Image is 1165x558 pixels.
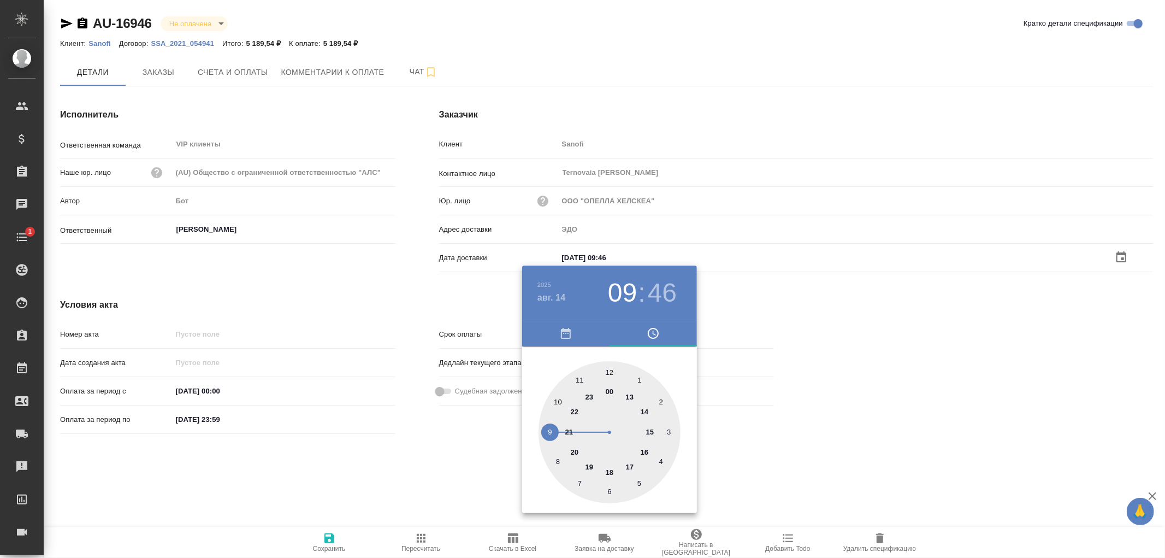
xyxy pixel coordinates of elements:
button: 46 [648,278,677,308]
h3: : [638,278,645,308]
button: 2025 [537,281,551,288]
button: авг. 14 [537,291,565,304]
button: 09 [608,278,637,308]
